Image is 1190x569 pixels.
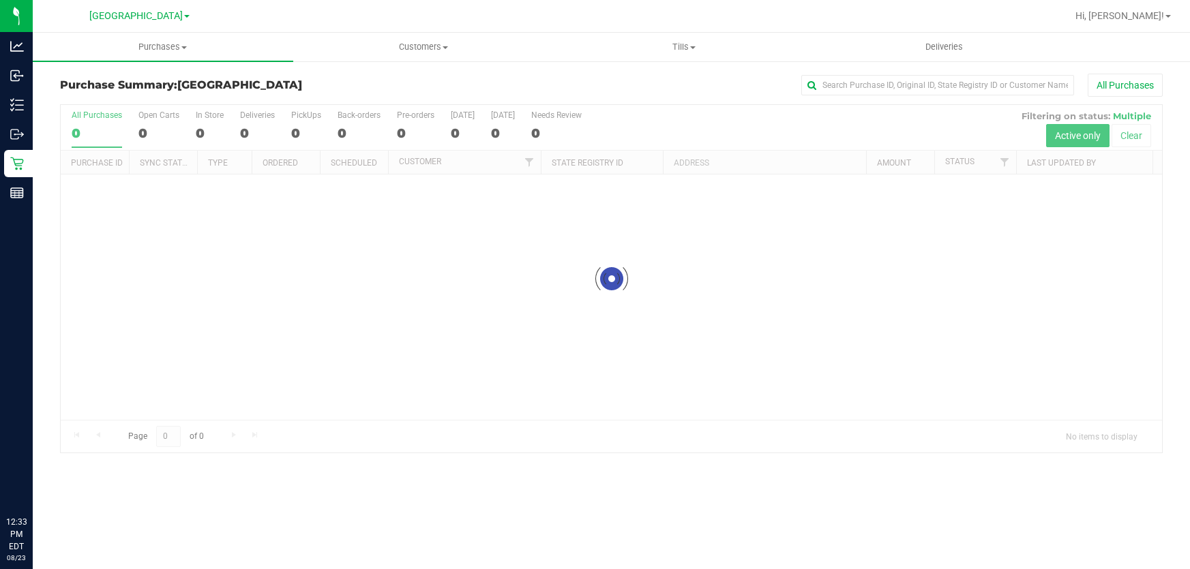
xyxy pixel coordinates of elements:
[801,75,1074,95] input: Search Purchase ID, Original ID, State Registry ID or Customer Name...
[814,33,1074,61] a: Deliveries
[14,460,55,501] iframe: Resource center
[10,98,24,112] inline-svg: Inventory
[6,553,27,563] p: 08/23
[10,69,24,82] inline-svg: Inbound
[10,40,24,53] inline-svg: Analytics
[33,33,293,61] a: Purchases
[907,41,981,53] span: Deliveries
[6,516,27,553] p: 12:33 PM EDT
[1088,74,1163,97] button: All Purchases
[10,127,24,141] inline-svg: Outbound
[89,10,183,22] span: [GEOGRAPHIC_DATA]
[10,186,24,200] inline-svg: Reports
[554,41,814,53] span: Tills
[33,41,293,53] span: Purchases
[177,78,302,91] span: [GEOGRAPHIC_DATA]
[60,79,428,91] h3: Purchase Summary:
[293,33,554,61] a: Customers
[1075,10,1164,21] span: Hi, [PERSON_NAME]!
[554,33,814,61] a: Tills
[10,157,24,170] inline-svg: Retail
[294,41,553,53] span: Customers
